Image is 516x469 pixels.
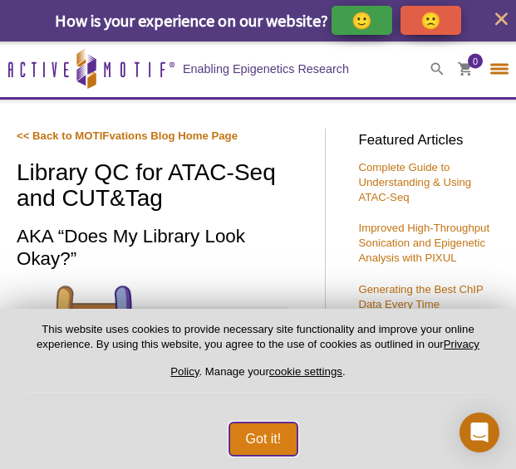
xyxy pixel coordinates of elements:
h2: AKA “Does My Library Look Okay?” [17,225,308,270]
h3: Featured Articles [359,134,492,148]
a: Privacy Policy [170,338,479,377]
button: close [491,8,512,29]
div: Open Intercom Messenger [459,413,499,452]
a: 0 [458,62,473,80]
h2: Enabling Epigenetics Research [183,61,349,76]
a: << Back to MOTIFvations Blog Home Page [17,129,238,142]
img: Library QC for ATAC-Seq and CUT&Tag [17,282,308,436]
p: This website uses cookies to provide necessary site functionality and improve your online experie... [27,322,489,393]
a: Complete Guide to Understanding & Using ATAC-Seq [359,161,472,203]
button: cookie settings [269,365,342,378]
p: 🙂 [351,10,372,31]
a: Generating the Best ChIP Data Every Time [359,283,484,310]
span: 0 [473,54,478,69]
a: Improved High-Throughput Sonication and Epigenetic Analysis with PIXUL [359,222,490,264]
button: Got it! [229,423,298,456]
p: 🙁 [420,10,441,31]
h1: Library QC for ATAC-Seq and CUT&Tag [17,160,308,213]
span: How is your experience on our website? [55,10,328,31]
